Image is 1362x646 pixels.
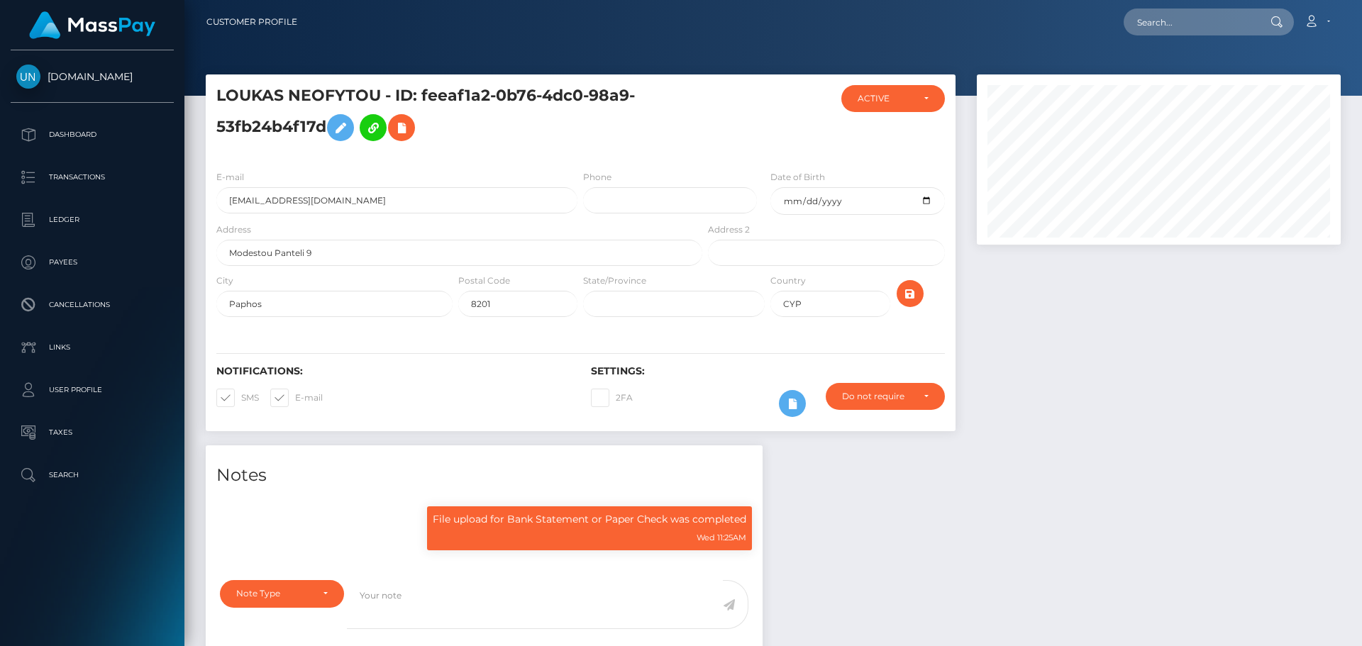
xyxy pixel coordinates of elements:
[16,337,168,358] p: Links
[1124,9,1257,35] input: Search...
[216,274,233,287] label: City
[16,294,168,316] p: Cancellations
[220,580,344,607] button: Note Type
[11,372,174,408] a: User Profile
[270,389,323,407] label: E-mail
[770,171,825,184] label: Date of Birth
[16,422,168,443] p: Taxes
[206,7,297,37] a: Customer Profile
[16,379,168,401] p: User Profile
[11,70,174,83] span: [DOMAIN_NAME]
[216,171,244,184] label: E-mail
[458,274,510,287] label: Postal Code
[697,533,746,542] small: Wed 11:25AM
[583,171,611,184] label: Phone
[841,85,945,112] button: ACTIVE
[11,117,174,152] a: Dashboard
[216,389,259,407] label: SMS
[216,365,570,377] h6: Notifications:
[29,11,155,39] img: MassPay Logo
[11,202,174,238] a: Ledger
[16,464,168,486] p: Search
[16,65,40,89] img: Unlockt.me
[16,167,168,188] p: Transactions
[858,93,912,104] div: ACTIVE
[708,223,750,236] label: Address 2
[591,389,633,407] label: 2FA
[11,287,174,323] a: Cancellations
[16,124,168,145] p: Dashboard
[16,252,168,273] p: Payees
[11,245,174,280] a: Payees
[216,223,251,236] label: Address
[236,588,311,599] div: Note Type
[11,415,174,450] a: Taxes
[583,274,646,287] label: State/Province
[11,330,174,365] a: Links
[11,457,174,493] a: Search
[842,391,912,402] div: Do not require
[11,160,174,195] a: Transactions
[591,365,944,377] h6: Settings:
[433,512,746,527] p: File upload for Bank Statement or Paper Check was completed
[826,383,945,410] button: Do not require
[16,209,168,230] p: Ledger
[216,463,752,488] h4: Notes
[770,274,806,287] label: Country
[216,85,694,148] h5: LOUKAS NEOFYTOU - ID: feeaf1a2-0b76-4dc0-98a9-53fb24b4f17d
